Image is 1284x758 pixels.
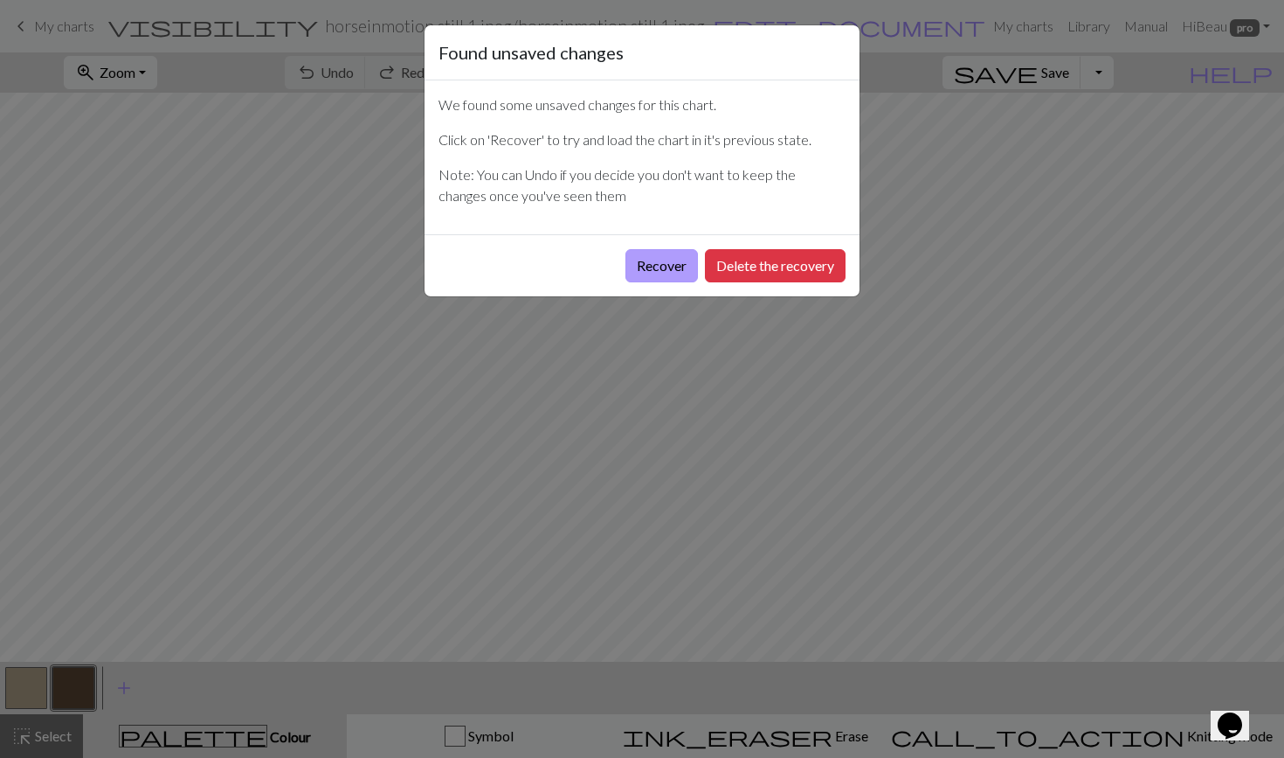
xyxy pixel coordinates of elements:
p: We found some unsaved changes for this chart. [438,94,846,115]
p: Note: You can Undo if you decide you don't want to keep the changes once you've seen them [438,164,846,206]
p: Click on 'Recover' to try and load the chart in it's previous state. [438,129,846,150]
button: Delete the recovery [705,249,846,282]
button: Recover [625,249,698,282]
iframe: chat widget [1211,688,1267,741]
h5: Found unsaved changes [438,39,624,66]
